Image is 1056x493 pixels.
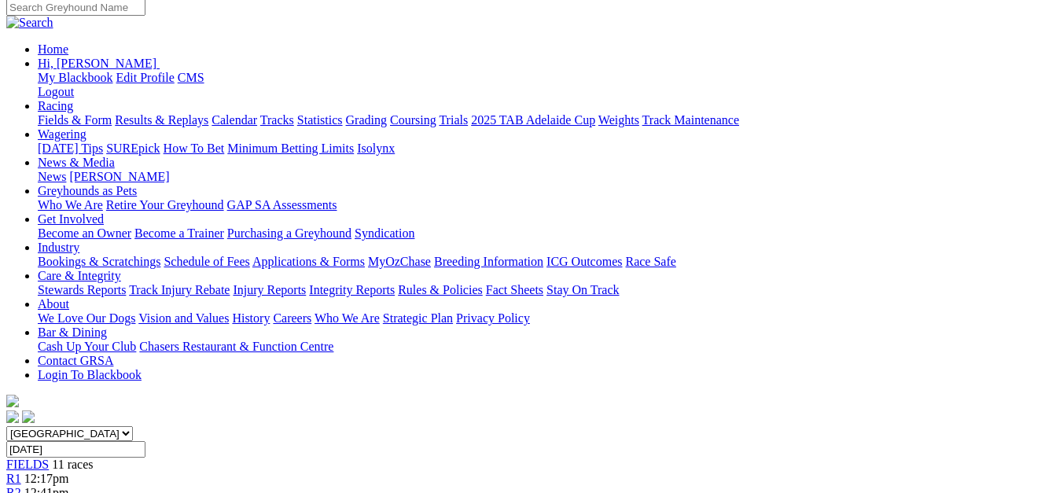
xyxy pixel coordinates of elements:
a: Stay On Track [546,283,619,296]
a: Breeding Information [434,255,543,268]
a: Weights [598,113,639,127]
a: History [232,311,270,325]
div: Wagering [38,142,1050,156]
a: Track Injury Rebate [129,283,230,296]
a: Hi, [PERSON_NAME] [38,57,160,70]
a: Results & Replays [115,113,208,127]
a: Become an Owner [38,226,131,240]
a: Race Safe [625,255,675,268]
a: Care & Integrity [38,269,121,282]
a: Track Maintenance [642,113,739,127]
a: Integrity Reports [309,283,395,296]
a: 2025 TAB Adelaide Cup [471,113,595,127]
a: Chasers Restaurant & Function Centre [139,340,333,353]
a: Isolynx [357,142,395,155]
a: Syndication [355,226,414,240]
a: R1 [6,472,21,485]
a: Trials [439,113,468,127]
a: Edit Profile [116,71,175,84]
a: Get Involved [38,212,104,226]
img: Search [6,16,53,30]
a: Privacy Policy [456,311,530,325]
a: Injury Reports [233,283,306,296]
a: Strategic Plan [383,311,453,325]
a: About [38,297,69,311]
a: MyOzChase [368,255,431,268]
a: Racing [38,99,73,112]
a: Greyhounds as Pets [38,184,137,197]
a: How To Bet [164,142,225,155]
a: Stewards Reports [38,283,126,296]
a: FIELDS [6,458,49,471]
a: News & Media [38,156,115,169]
a: Schedule of Fees [164,255,249,268]
a: Become a Trainer [134,226,224,240]
a: Who We Are [38,198,103,212]
a: Cash Up Your Club [38,340,136,353]
a: Statistics [297,113,343,127]
a: Minimum Betting Limits [227,142,354,155]
a: My Blackbook [38,71,113,84]
a: CMS [178,71,204,84]
a: Home [38,42,68,56]
a: Grading [346,113,387,127]
div: Industry [38,255,1050,269]
div: Get Involved [38,226,1050,241]
img: logo-grsa-white.png [6,395,19,407]
a: Industry [38,241,79,254]
a: Tracks [260,113,294,127]
div: News & Media [38,170,1050,184]
a: [DATE] Tips [38,142,103,155]
div: Hi, [PERSON_NAME] [38,71,1050,99]
a: Bar & Dining [38,326,107,339]
span: Hi, [PERSON_NAME] [38,57,156,70]
a: Retire Your Greyhound [106,198,224,212]
a: Applications & Forms [252,255,365,268]
a: [PERSON_NAME] [69,170,169,183]
a: Rules & Policies [398,283,483,296]
a: Who We Are [315,311,380,325]
div: Greyhounds as Pets [38,198,1050,212]
img: facebook.svg [6,410,19,423]
a: Vision and Values [138,311,229,325]
a: Fields & Form [38,113,112,127]
a: ICG Outcomes [546,255,622,268]
div: About [38,311,1050,326]
a: Logout [38,85,74,98]
a: Careers [273,311,311,325]
a: Login To Blackbook [38,368,142,381]
a: Fact Sheets [486,283,543,296]
div: Racing [38,113,1050,127]
a: News [38,170,66,183]
a: Coursing [390,113,436,127]
div: Bar & Dining [38,340,1050,354]
input: Select date [6,441,145,458]
a: Wagering [38,127,86,141]
a: Calendar [212,113,257,127]
span: 12:17pm [24,472,69,485]
a: SUREpick [106,142,160,155]
a: Purchasing a Greyhound [227,226,351,240]
a: We Love Our Dogs [38,311,135,325]
a: Contact GRSA [38,354,113,367]
a: GAP SA Assessments [227,198,337,212]
div: Care & Integrity [38,283,1050,297]
span: 11 races [52,458,93,471]
img: twitter.svg [22,410,35,423]
a: Bookings & Scratchings [38,255,160,268]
